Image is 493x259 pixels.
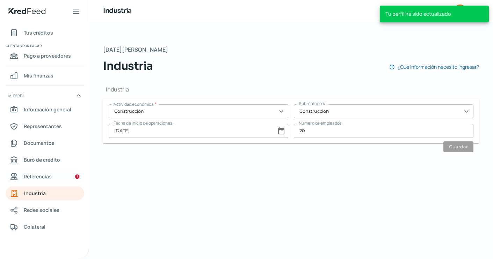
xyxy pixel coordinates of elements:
a: Información general [6,103,84,117]
span: Fecha de inicio de operaciones [114,120,172,126]
a: Colateral [6,220,84,234]
span: Mi perfil [8,92,24,99]
span: [DATE][PERSON_NAME] [103,45,168,55]
a: Mis finanzas [6,69,84,83]
span: Referencias [24,172,52,181]
button: Guardar [443,141,473,152]
span: ¿Qué información necesito ingresar? [398,62,479,71]
span: Mis finanzas [24,71,53,80]
span: Actividad económica [114,101,154,107]
span: Redes sociales [24,206,59,214]
span: Representantes [24,122,62,131]
a: Tus créditos [6,26,84,40]
h1: Industria [103,6,132,16]
span: Industria [24,189,46,198]
span: Industria [103,58,153,74]
a: Referencias [6,170,84,184]
a: Buró de crédito [6,153,84,167]
a: Documentos [6,136,84,150]
a: Redes sociales [6,203,84,217]
a: Industria [6,186,84,200]
span: Colateral [24,222,45,231]
a: Pago a proveedores [6,49,84,63]
span: Documentos [24,139,55,147]
span: Tus créditos [24,28,53,37]
a: Representantes [6,119,84,133]
span: Buró de crédito [24,155,60,164]
span: Número de empleados [299,120,341,126]
span: Pago a proveedores [24,51,71,60]
div: Tu perfil ha sido actualizado [380,6,489,22]
span: Cuentas por pagar [6,43,83,49]
span: Sub-categoría [299,101,327,106]
span: Información general [24,105,71,114]
h1: Industria [103,86,479,93]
